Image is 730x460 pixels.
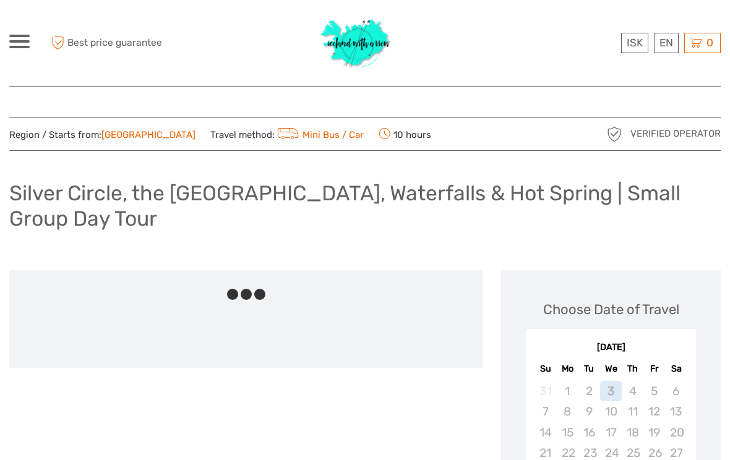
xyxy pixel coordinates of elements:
[535,381,556,401] div: Not available Sunday, August 31st, 2025
[315,12,397,74] img: 1077-ca632067-b948-436b-9c7a-efe9894e108b_logo_big.jpg
[275,129,364,140] a: Mini Bus / Car
[48,33,187,53] span: Best price guarantee
[604,124,624,144] img: verified_operator_grey_128.png
[622,422,643,443] div: Not available Thursday, September 18th, 2025
[665,401,687,422] div: Not available Saturday, September 13th, 2025
[705,36,715,49] span: 0
[578,381,600,401] div: Not available Tuesday, September 2nd, 2025
[578,422,600,443] div: Not available Tuesday, September 16th, 2025
[535,422,556,443] div: Not available Sunday, September 14th, 2025
[557,360,578,377] div: Mo
[643,401,665,422] div: Not available Friday, September 12th, 2025
[9,181,721,231] h1: Silver Circle, the [GEOGRAPHIC_DATA], Waterfalls & Hot Spring | Small Group Day Tour
[557,422,578,443] div: Not available Monday, September 15th, 2025
[9,129,195,142] span: Region / Starts from:
[627,36,643,49] span: ISK
[665,422,687,443] div: Not available Saturday, September 20th, 2025
[557,381,578,401] div: Not available Monday, September 1st, 2025
[654,33,679,53] div: EN
[101,129,195,140] a: [GEOGRAPHIC_DATA]
[535,360,556,377] div: Su
[622,360,643,377] div: Th
[526,341,696,354] div: [DATE]
[600,381,622,401] div: Not available Wednesday, September 3rd, 2025
[557,401,578,422] div: Not available Monday, September 8th, 2025
[630,127,721,140] span: Verified Operator
[600,422,622,443] div: Not available Wednesday, September 17th, 2025
[622,381,643,401] div: Not available Thursday, September 4th, 2025
[643,360,665,377] div: Fr
[643,381,665,401] div: Not available Friday, September 5th, 2025
[643,422,665,443] div: Not available Friday, September 19th, 2025
[210,126,364,143] span: Travel method:
[665,381,687,401] div: Not available Saturday, September 6th, 2025
[535,401,556,422] div: Not available Sunday, September 7th, 2025
[543,300,679,319] div: Choose Date of Travel
[578,401,600,422] div: Not available Tuesday, September 9th, 2025
[379,126,431,143] span: 10 hours
[600,401,622,422] div: Not available Wednesday, September 10th, 2025
[600,360,622,377] div: We
[665,360,687,377] div: Sa
[622,401,643,422] div: Not available Thursday, September 11th, 2025
[578,360,600,377] div: Tu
